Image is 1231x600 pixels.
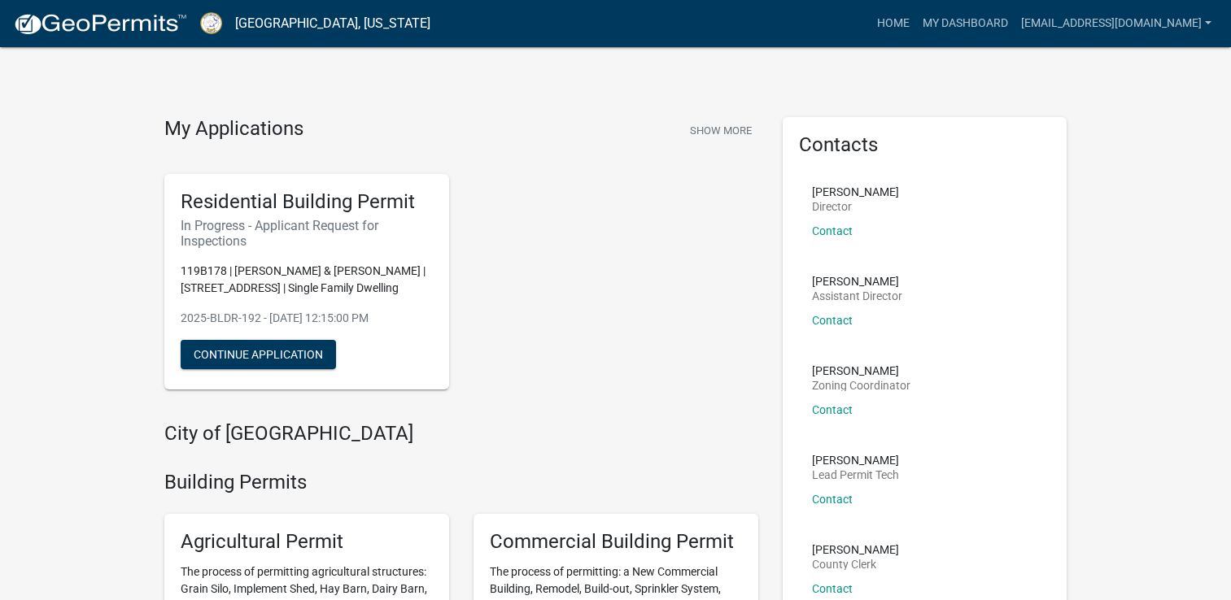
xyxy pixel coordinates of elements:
p: [PERSON_NAME] [812,186,899,198]
p: Assistant Director [812,290,902,302]
h4: Building Permits [164,471,758,494]
p: [PERSON_NAME] [812,544,899,555]
a: [GEOGRAPHIC_DATA], [US_STATE] [235,10,430,37]
p: Lead Permit Tech [812,469,899,480]
button: Show More [683,117,758,144]
h5: Residential Building Permit [181,190,433,214]
p: 119B178 | [PERSON_NAME] & [PERSON_NAME] | [STREET_ADDRESS] | Single Family Dwelling [181,263,433,297]
h5: Contacts [799,133,1051,157]
h6: In Progress - Applicant Request for Inspections [181,218,433,249]
h5: Agricultural Permit [181,530,433,554]
h5: Commercial Building Permit [490,530,742,554]
h4: My Applications [164,117,303,141]
p: [PERSON_NAME] [812,276,902,287]
a: Contact [812,582,853,595]
a: [EMAIL_ADDRESS][DOMAIN_NAME] [1015,8,1218,39]
a: Contact [812,403,853,416]
p: [PERSON_NAME] [812,365,910,376]
a: Contact [812,314,853,327]
a: Contact [812,224,853,237]
img: Putnam County, Georgia [200,12,222,34]
p: County Clerk [812,559,899,570]
p: Director [812,201,899,212]
p: [PERSON_NAME] [812,454,899,466]
h4: City of [GEOGRAPHIC_DATA] [164,422,758,446]
a: Home [871,8,916,39]
p: Zoning Coordinator [812,380,910,391]
a: Contact [812,493,853,506]
p: 2025-BLDR-192 - [DATE] 12:15:00 PM [181,310,433,327]
a: My Dashboard [916,8,1015,39]
button: Continue Application [181,340,336,369]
